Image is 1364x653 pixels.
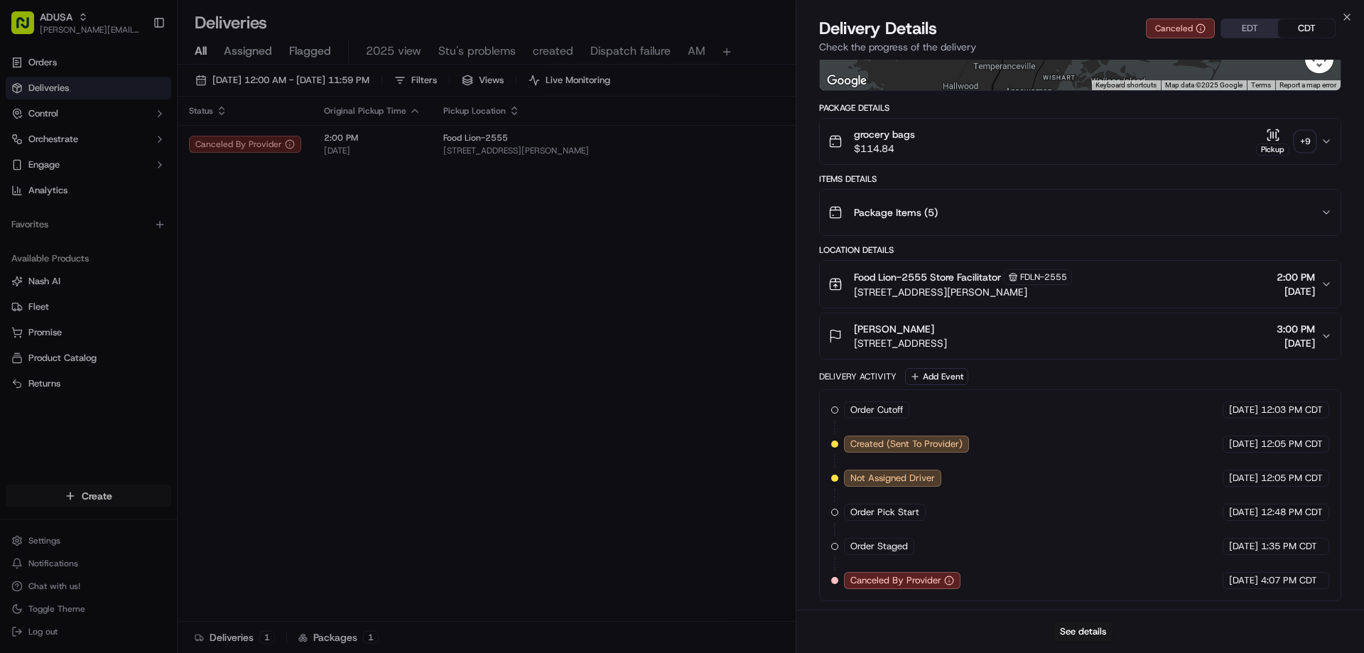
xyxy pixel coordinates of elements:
[819,40,1341,54] p: Check the progress of the delivery
[1229,540,1258,553] span: [DATE]
[820,313,1341,359] button: [PERSON_NAME][STREET_ADDRESS]3:00 PM[DATE]
[1229,404,1258,416] span: [DATE]
[48,150,180,161] div: We're available if you need us!
[819,371,897,382] div: Delivery Activity
[1251,81,1271,89] a: Terms (opens in new tab)
[1277,284,1315,298] span: [DATE]
[819,17,937,40] span: Delivery Details
[1261,574,1317,587] span: 4:07 PM CDT
[820,190,1341,235] button: Package Items (5)
[1261,506,1323,519] span: 12:48 PM CDT
[1146,18,1215,38] button: Canceled
[134,206,228,220] span: API Documentation
[1256,128,1315,156] button: Pickup+9
[114,200,234,226] a: 💻API Documentation
[819,244,1341,256] div: Location Details
[141,241,172,252] span: Pylon
[854,127,915,141] span: grocery bags
[819,102,1341,114] div: Package Details
[1229,438,1258,450] span: [DATE]
[14,57,259,80] p: Welcome 👋
[854,336,947,350] span: [STREET_ADDRESS]
[48,136,233,150] div: Start new chat
[850,574,941,587] span: Canceled By Provider
[1229,472,1258,485] span: [DATE]
[14,14,43,43] img: Nash
[1279,81,1336,89] a: Report a map error
[1165,81,1243,89] span: Map data ©2025 Google
[28,206,109,220] span: Knowledge Base
[1054,622,1113,642] button: See details
[1277,322,1315,336] span: 3:00 PM
[850,472,935,485] span: Not Assigned Driver
[850,438,963,450] span: Created (Sent To Provider)
[14,207,26,219] div: 📗
[1256,144,1289,156] div: Pickup
[1229,506,1258,519] span: [DATE]
[850,540,908,553] span: Order Staged
[242,140,259,157] button: Start new chat
[1261,438,1323,450] span: 12:05 PM CDT
[1256,128,1289,156] button: Pickup
[823,72,870,90] img: Google
[850,506,919,519] span: Order Pick Start
[1277,336,1315,350] span: [DATE]
[1229,574,1258,587] span: [DATE]
[1020,271,1067,283] span: FDLN-2555
[854,322,934,336] span: [PERSON_NAME]
[120,207,131,219] div: 💻
[823,72,870,90] a: Open this area in Google Maps (opens a new window)
[100,240,172,252] a: Powered byPylon
[854,205,938,220] span: Package Items ( 5 )
[905,368,968,385] button: Add Event
[854,270,1001,284] span: Food Lion-2555 Store Facilitator
[819,173,1341,185] div: Items Details
[1261,472,1323,485] span: 12:05 PM CDT
[854,285,1072,299] span: [STREET_ADDRESS][PERSON_NAME]
[820,119,1341,164] button: grocery bags$114.84Pickup+9
[1277,270,1315,284] span: 2:00 PM
[854,141,915,156] span: $114.84
[820,261,1341,308] button: Food Lion-2555 Store FacilitatorFDLN-2555[STREET_ADDRESS][PERSON_NAME]2:00 PM[DATE]
[1221,19,1278,38] button: EDT
[1261,404,1323,416] span: 12:03 PM CDT
[1095,80,1157,90] button: Keyboard shortcuts
[850,404,903,416] span: Order Cutoff
[1261,540,1317,553] span: 1:35 PM CDT
[37,92,256,107] input: Got a question? Start typing here...
[1295,131,1315,151] div: + 9
[1278,19,1335,38] button: CDT
[14,136,40,161] img: 1736555255976-a54dd68f-1ca7-489b-9aae-adbdc363a1c4
[9,200,114,226] a: 📗Knowledge Base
